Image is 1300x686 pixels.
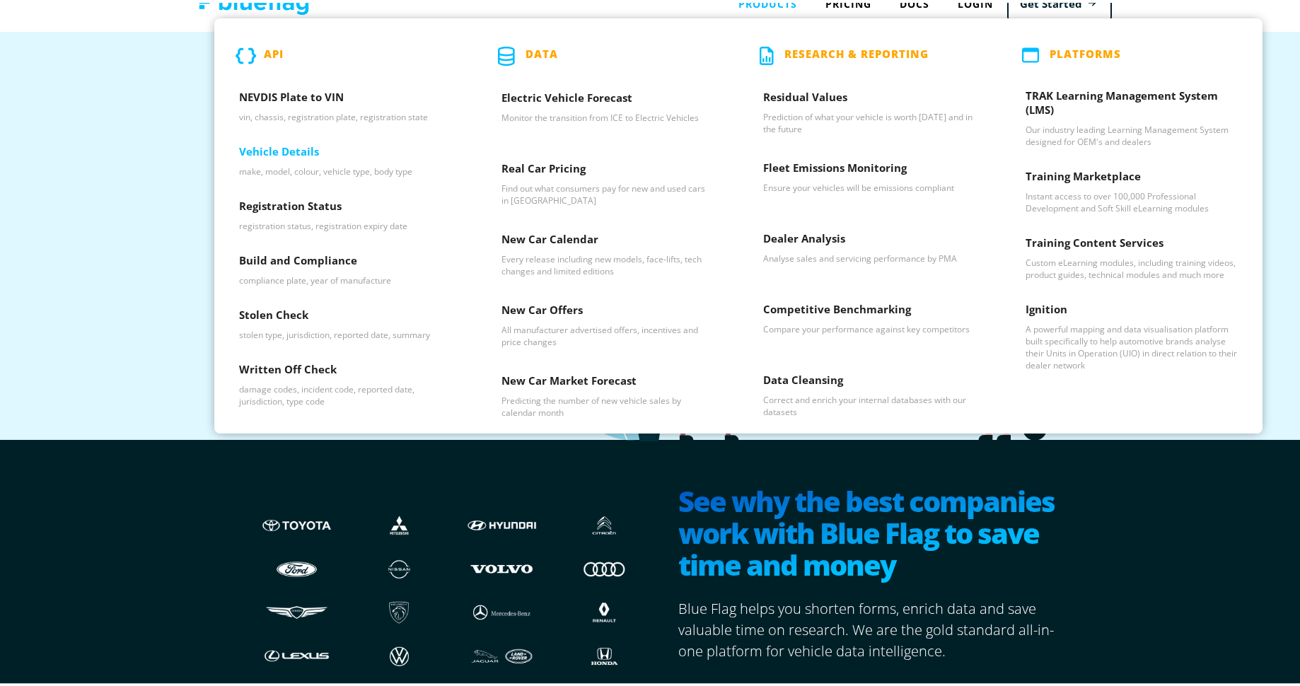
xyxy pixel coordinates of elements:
[214,294,477,349] a: Stolen Check - stolen type, jurisdiction, reported date, summary
[239,141,452,163] h3: Vehicle Details
[1026,254,1238,278] p: Custom eLearning modules, including training videos, product guides, technical modules and much more
[1026,299,1238,320] h3: Ignition
[239,163,452,175] p: make, model, colour, vehicle type, body type
[214,349,477,415] a: Written Off Check - damage codes, incident code, reported date, jurisdiction, type code
[260,509,334,536] img: Toyota logo
[1026,86,1238,121] h3: TRAK Learning Management System (LMS)
[501,158,714,180] h3: Real Car Pricing
[465,509,539,536] img: Hyundai logo
[526,44,558,63] p: Data
[1001,222,1263,289] a: Training Content Services - Custom eLearning modules, including training videos, product guides, ...
[763,250,976,262] p: Analyse sales and servicing performance by PMA
[239,217,452,229] p: registration status, registration expiry date
[1026,320,1238,368] p: A powerful mapping and data visualisation platform built specifically to help automotive brands a...
[738,218,1001,289] a: Dealer Analysis - Analyse sales and servicing performance by PMA
[763,299,976,320] h3: Competitive Benchmarking
[477,219,739,289] a: New Car Calendar - Every release including new models, face-lifts, tech changes and limited editions
[567,552,642,579] img: Audi logo
[567,509,642,536] img: Citroen logo
[567,596,642,623] img: Renault logo
[678,482,1066,581] h2: See why the best companies work with Blue Flag to save time and money
[477,148,739,219] a: Real Car Pricing - Find out what consumers pay for new and used cars in Australia
[477,77,739,148] a: Electric Vehicle Forecast - Monitor the transition from ICE to Electric Vehicles
[214,240,477,294] a: Build and Compliance - compliance plate, year of manufacture
[501,300,714,321] h3: New Car Offers
[501,250,714,274] p: Every release including new models, face-lifts, tech changes and limited editions
[239,272,452,284] p: compliance plate, year of manufacture
[738,147,1001,218] a: Fleet Emissions Monitoring - Ensure your vehicles will be emissions compliant
[501,88,714,109] h3: Electric Vehicle Forecast
[239,196,452,217] h3: Registration Status
[763,179,976,191] p: Ensure your vehicles will be emissions compliant
[738,76,1001,147] a: Residual Values - Prediction of what your vehicle is worth today and in the future
[738,359,1001,430] a: Data Cleansing - Correct and enrich your internal databases with our datasets
[477,360,739,431] a: New Car Market Forecast - Predicting the number of new vehicle sales by calendar month
[1050,44,1121,61] p: PLATFORMS
[260,640,334,667] img: Lexus logo
[465,640,539,667] img: JLR logo
[763,391,976,415] p: Correct and enrich your internal databases with our datasets
[784,44,929,63] p: Research & Reporting
[678,595,1066,659] p: Blue Flag helps you shorten forms, enrich data and save valuable time on research. We are the gol...
[260,596,334,623] img: Genesis logo
[501,371,714,392] h3: New Car Market Forecast
[264,44,284,63] p: API
[1026,233,1238,254] h3: Training Content Services
[465,596,539,623] img: Mercedes logo
[362,596,436,623] img: Peugeot logo
[214,131,477,185] a: Vehicle Details - make, model, colour, vehicle type, body type
[1001,156,1263,222] a: Training Marketplace - Instant access to over 100,000 Professional Development and Soft Skill eLe...
[239,359,452,380] h3: Written Off Check
[501,109,714,121] p: Monitor the transition from ICE to Electric Vehicles
[763,108,976,132] p: Prediction of what your vehicle is worth [DATE] and in the future
[501,321,714,345] p: All manufacturer advertised offers, incentives and price changes
[1026,187,1238,211] p: Instant access to over 100,000 Professional Development and Soft Skill eLearning modules
[763,320,976,332] p: Compare your performance against key competitors
[501,180,714,204] p: Find out what consumers pay for new and used cars in [GEOGRAPHIC_DATA]
[501,392,714,416] p: Predicting the number of new vehicle sales by calendar month
[239,108,452,120] p: vin, chassis, registration plate, registration state
[738,289,1001,359] a: Competitive Benchmarking - Compare your performance against key competitors
[465,552,539,579] img: Volvo logo
[214,185,477,240] a: Registration Status - registration status, registration expiry date
[362,509,436,536] img: Mistubishi logo
[239,87,452,108] h3: NEVDIS Plate to VIN
[239,250,452,272] h3: Build and Compliance
[1001,75,1263,156] a: TRAK Learning Management System (LMS) - Our industry leading Learning Management System designed ...
[362,552,436,579] img: Nissan logo
[763,158,976,179] h3: Fleet Emissions Monitoring
[239,380,452,405] p: damage codes, incident code, reported date, jurisdiction, type code
[260,552,334,579] img: Ford logo
[567,640,642,667] img: Honda logo
[1001,289,1263,379] a: Ignition - A powerful mapping and data visualisation platform built specifically to help automoti...
[763,87,976,108] h3: Residual Values
[239,326,452,338] p: stolen type, jurisdiction, reported date, summary
[763,370,976,391] h3: Data Cleansing
[501,229,714,250] h3: New Car Calendar
[763,228,976,250] h3: Dealer Analysis
[214,76,477,131] a: NEVDIS Plate to VIN - vin, chassis, registration plate, registration state
[477,289,739,360] a: New Car Offers - All manufacturer advertised offers, incentives and price changes
[1026,121,1238,145] p: Our industry leading Learning Management System designed for OEM's and dealers
[362,640,436,667] img: Volkswagen logo
[1026,166,1238,187] h3: Training Marketplace
[239,305,452,326] h3: Stolen Check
